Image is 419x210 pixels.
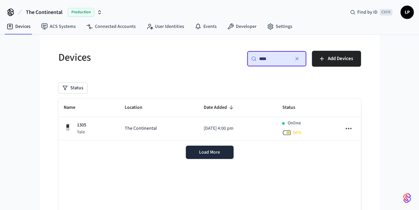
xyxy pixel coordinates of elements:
a: Events [189,21,222,33]
h5: Devices [58,51,206,64]
span: LP [401,6,413,18]
span: Production [68,8,94,17]
span: Find by ID [357,9,378,16]
button: Add Devices [312,51,361,67]
span: Date Added [204,103,236,113]
span: Status [282,103,304,113]
a: Connected Accounts [81,21,141,33]
button: LP [400,6,414,19]
a: Devices [1,21,36,33]
span: Name [64,103,84,113]
table: sticky table [58,99,361,140]
a: User Identities [141,21,189,33]
button: Load More [186,146,234,159]
a: Settings [262,21,298,33]
span: Ctrl K [380,9,392,16]
span: The Continental [125,125,157,132]
button: Status [58,83,87,93]
span: Add Devices [328,54,353,63]
p: [DATE] 4:00 pm [204,125,271,132]
span: 56 % [293,129,301,136]
a: ACS Systems [36,21,81,33]
span: Load More [199,149,220,156]
span: Location [125,103,151,113]
img: SeamLogoGradient.69752ec5.svg [403,193,411,203]
img: Yale Assure Touchscreen Wifi Smart Lock, Satin Nickel, Front [64,123,72,131]
a: Developer [222,21,262,33]
div: Find by IDCtrl K [345,6,398,18]
p: Yale [77,129,86,135]
span: The Continental [26,8,62,16]
p: Online [287,120,301,127]
p: 1305 [77,122,86,129]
